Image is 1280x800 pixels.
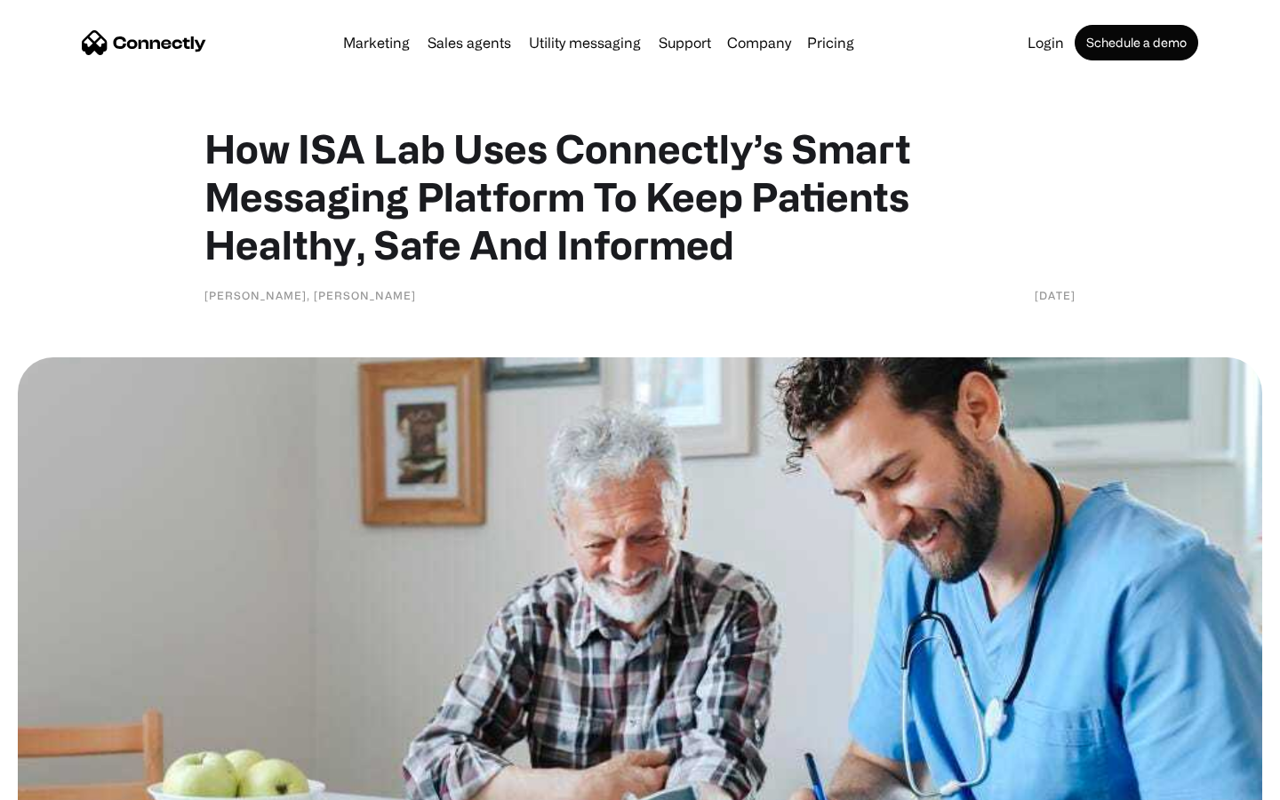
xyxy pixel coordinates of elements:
[652,36,718,50] a: Support
[18,769,107,794] aside: Language selected: English
[420,36,518,50] a: Sales agents
[522,36,648,50] a: Utility messaging
[727,30,791,55] div: Company
[204,286,416,304] div: [PERSON_NAME], [PERSON_NAME]
[1035,286,1076,304] div: [DATE]
[1020,36,1071,50] a: Login
[336,36,417,50] a: Marketing
[1075,25,1198,60] a: Schedule a demo
[800,36,861,50] a: Pricing
[204,124,1076,268] h1: How ISA Lab Uses Connectly’s Smart Messaging Platform To Keep Patients Healthy, Safe And Informed
[36,769,107,794] ul: Language list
